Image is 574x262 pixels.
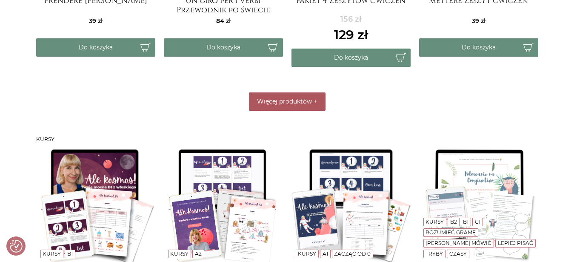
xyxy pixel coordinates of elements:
a: B2 [450,219,457,225]
a: Lepiej pisać [498,240,533,246]
a: Zacząć od 0 [334,250,371,257]
span: Więcej produktów [257,98,312,105]
a: B1 [463,219,468,225]
a: Rozumieć gramę [426,229,476,236]
button: Preferencje co do zgód [10,240,23,253]
img: Revisit consent button [10,240,23,253]
del: 156 [334,14,368,25]
span: 39 [89,17,103,25]
a: Tryby [426,250,443,257]
a: C1 [475,219,480,225]
a: [PERSON_NAME] mówić [426,240,491,246]
a: Kursy [170,250,188,257]
span: 84 [216,17,231,25]
a: Kursy [43,250,61,257]
a: A2 [195,250,202,257]
button: Do koszyka [164,38,283,57]
a: B1 [67,250,73,257]
ins: 129 [334,25,368,44]
button: Do koszyka [36,38,155,57]
button: Do koszyka [419,38,538,57]
span: 39 [472,17,485,25]
a: Kursy [426,219,444,225]
a: A1 [323,250,328,257]
button: Do koszyka [291,49,411,67]
span: + [314,98,317,105]
h3: Kursy [36,136,538,142]
a: Kursy [298,250,316,257]
a: Czasy [449,250,467,257]
button: Więcej produktów + [249,92,326,111]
